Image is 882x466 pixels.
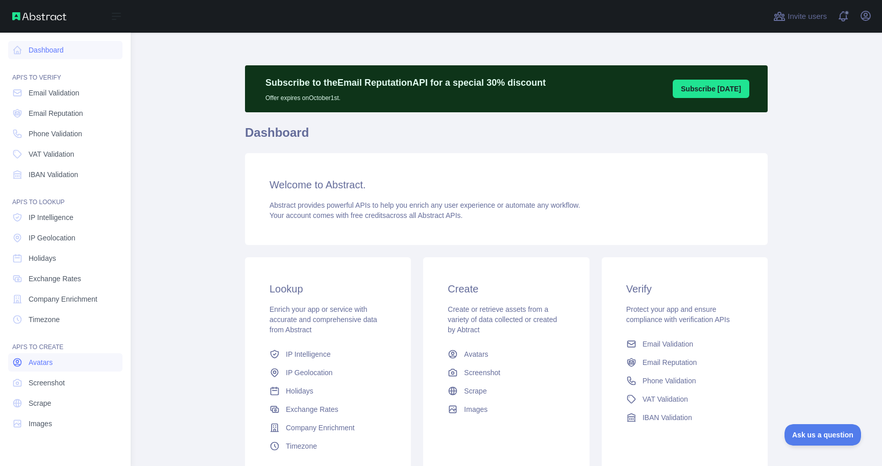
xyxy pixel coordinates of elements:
[265,363,390,382] a: IP Geolocation
[269,201,580,209] span: Abstract provides powerful APIs to help you enrich any user experience or automate any workflow.
[785,424,862,446] iframe: Toggle Customer Support
[622,408,747,427] a: IBAN Validation
[265,382,390,400] a: Holidays
[643,394,688,404] span: VAT Validation
[643,339,693,349] span: Email Validation
[29,398,51,408] span: Scrape
[29,253,56,263] span: Holidays
[464,367,500,378] span: Screenshot
[245,125,768,149] h1: Dashboard
[464,404,487,414] span: Images
[12,12,66,20] img: Abstract API
[29,129,82,139] span: Phone Validation
[29,294,97,304] span: Company Enrichment
[8,229,122,247] a: IP Geolocation
[8,165,122,184] a: IBAN Validation
[286,367,333,378] span: IP Geolocation
[29,108,83,118] span: Email Reputation
[643,376,696,386] span: Phone Validation
[788,11,827,22] span: Invite users
[29,274,81,284] span: Exchange Rates
[626,305,730,324] span: Protect your app and ensure compliance with verification APIs
[29,212,73,223] span: IP Intelligence
[29,357,53,367] span: Avatars
[29,169,78,180] span: IBAN Validation
[265,76,546,90] p: Subscribe to the Email Reputation API for a special 30 % discount
[8,84,122,102] a: Email Validation
[448,282,565,296] h3: Create
[351,211,386,219] span: free credits
[29,314,60,325] span: Timezone
[8,290,122,308] a: Company Enrichment
[269,211,462,219] span: Your account comes with across all Abstract APIs.
[286,349,331,359] span: IP Intelligence
[622,335,747,353] a: Email Validation
[8,61,122,82] div: API'S TO VERIFY
[265,90,546,102] p: Offer expires on October 1st.
[448,305,557,334] span: Create or retrieve assets from a variety of data collected or created by Abtract
[622,390,747,408] a: VAT Validation
[265,400,390,419] a: Exchange Rates
[265,437,390,455] a: Timezone
[464,386,486,396] span: Scrape
[286,423,355,433] span: Company Enrichment
[269,305,377,334] span: Enrich your app or service with accurate and comprehensive data from Abstract
[8,269,122,288] a: Exchange Rates
[444,400,569,419] a: Images
[444,382,569,400] a: Scrape
[8,186,122,206] div: API'S TO LOOKUP
[8,414,122,433] a: Images
[8,353,122,372] a: Avatars
[673,80,749,98] button: Subscribe [DATE]
[643,412,692,423] span: IBAN Validation
[265,345,390,363] a: IP Intelligence
[444,363,569,382] a: Screenshot
[8,104,122,122] a: Email Reputation
[269,178,743,192] h3: Welcome to Abstract.
[265,419,390,437] a: Company Enrichment
[622,372,747,390] a: Phone Validation
[444,345,569,363] a: Avatars
[8,125,122,143] a: Phone Validation
[626,282,743,296] h3: Verify
[29,149,74,159] span: VAT Validation
[8,249,122,267] a: Holidays
[29,233,76,243] span: IP Geolocation
[286,441,317,451] span: Timezone
[29,419,52,429] span: Images
[8,394,122,412] a: Scrape
[643,357,697,367] span: Email Reputation
[464,349,488,359] span: Avatars
[8,310,122,329] a: Timezone
[8,208,122,227] a: IP Intelligence
[622,353,747,372] a: Email Reputation
[286,404,338,414] span: Exchange Rates
[29,378,65,388] span: Screenshot
[771,8,829,24] button: Invite users
[8,41,122,59] a: Dashboard
[269,282,386,296] h3: Lookup
[8,331,122,351] div: API'S TO CREATE
[286,386,313,396] span: Holidays
[8,374,122,392] a: Screenshot
[29,88,79,98] span: Email Validation
[8,145,122,163] a: VAT Validation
